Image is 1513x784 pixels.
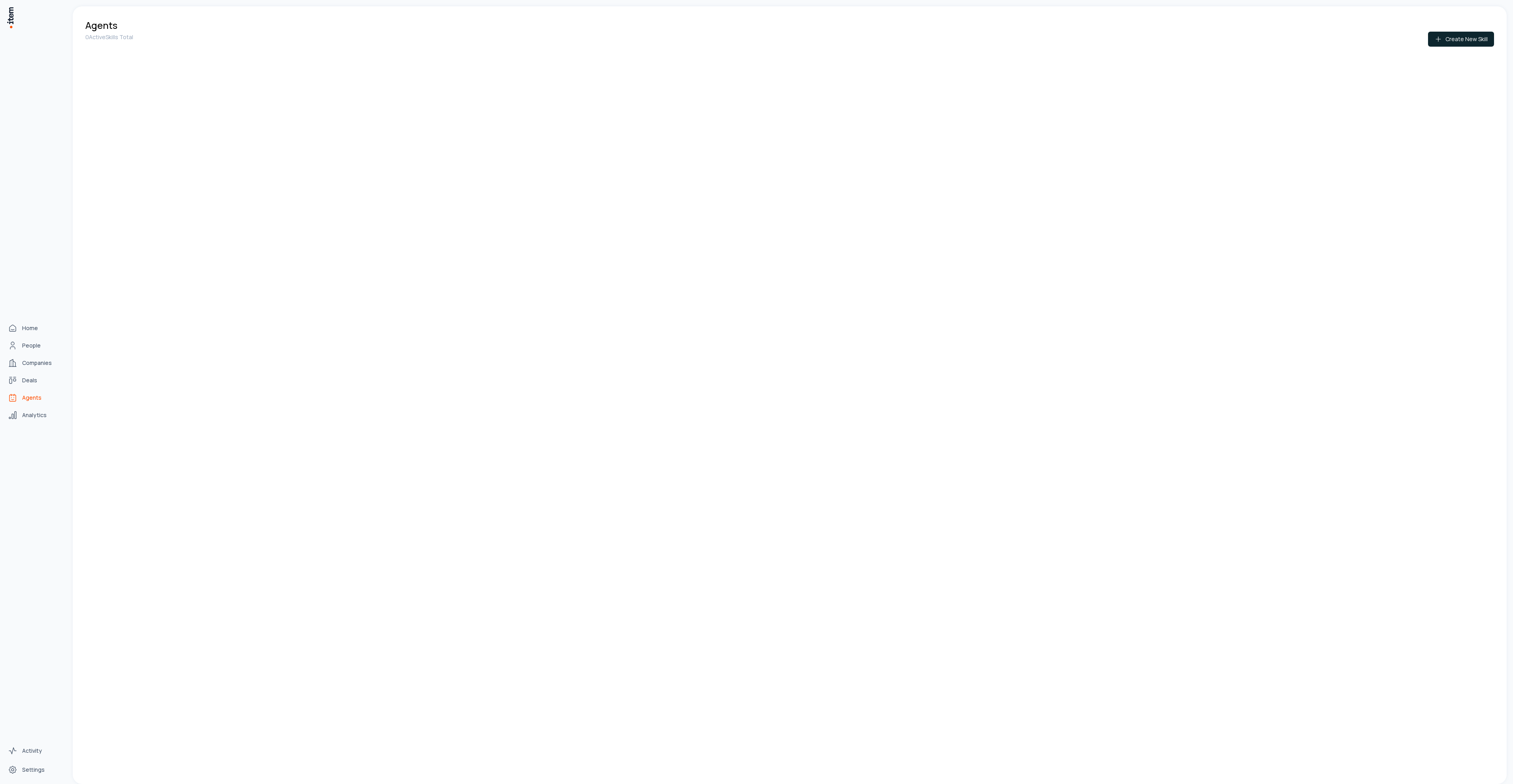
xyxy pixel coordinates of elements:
a: Deals [5,372,65,388]
h1: Agents [85,19,117,32]
span: Agents [22,394,42,402]
span: People [22,342,41,349]
span: Deals [22,376,37,384]
span: Activity [22,747,42,755]
a: Agents [5,390,65,406]
span: Analytics [22,411,47,419]
span: Home [22,324,38,332]
a: Companies [5,355,65,371]
p: 0 Active Skills Total [85,33,133,41]
a: Activity [5,743,65,759]
img: Item Brain Logo [6,6,14,29]
button: Create New Skill [1428,32,1494,47]
a: People [5,338,65,353]
a: Home [5,320,65,336]
span: Companies [22,359,52,367]
a: Analytics [5,407,65,423]
span: Settings [22,766,45,774]
a: Settings [5,762,65,778]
